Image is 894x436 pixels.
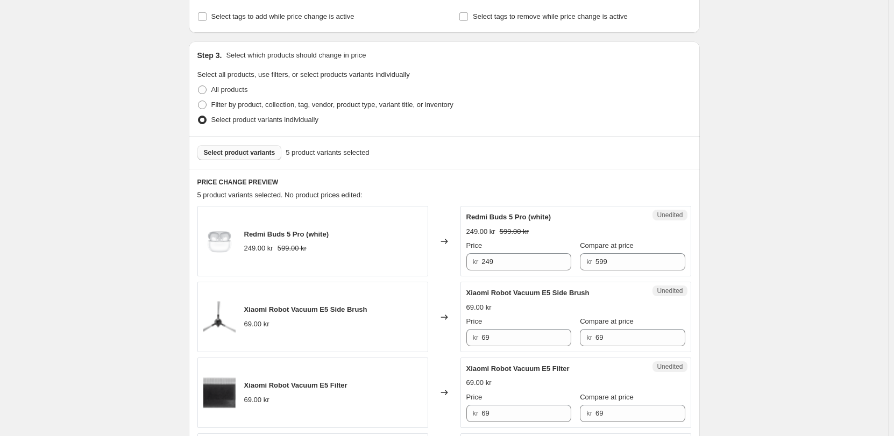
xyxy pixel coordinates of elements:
img: 53050-Transparentbackground_80x.png [203,376,236,409]
span: Compare at price [580,317,634,325]
span: Unedited [657,211,683,219]
span: Redmi Buds 5 Pro (white) [244,230,329,238]
div: 249.00 kr [244,243,273,254]
div: 69.00 kr [466,302,492,313]
img: 53049-Transparentbackground_80x.png [203,301,236,333]
span: Redmi Buds 5 Pro (white) [466,213,551,221]
span: Price [466,241,483,249]
span: All products [211,85,248,94]
span: Unedited [657,362,683,371]
span: Xiaomi Robot Vacuum E5 Side Brush [466,289,590,297]
strike: 599.00 kr [278,243,307,254]
img: N76-white-frontopen-withcase_80x.png [203,225,236,258]
span: Compare at price [580,241,634,249]
span: Xiaomi Robot Vacuum E5 Filter [244,381,347,389]
div: 69.00 kr [466,377,492,388]
span: 5 product variants selected [286,147,369,158]
span: Price [466,317,483,325]
span: Xiaomi Robot Vacuum E5 Filter [466,364,570,373]
span: 5 product variants selected. No product prices edited: [197,191,363,199]
span: kr [473,409,479,417]
span: Select all products, use filters, or select products variants individually [197,70,410,78]
span: kr [586,333,592,341]
span: Filter by product, collection, tag, vendor, product type, variant title, or inventory [211,101,453,109]
button: Select product variants [197,145,282,160]
span: Select product variants individually [211,116,318,124]
div: 249.00 kr [466,226,495,237]
div: 69.00 kr [244,395,269,405]
span: Xiaomi Robot Vacuum E5 Side Brush [244,305,367,313]
span: Unedited [657,287,683,295]
h6: PRICE CHANGE PREVIEW [197,178,691,187]
span: Select tags to add while price change is active [211,12,354,20]
p: Select which products should change in price [226,50,366,61]
span: kr [473,333,479,341]
div: 69.00 kr [244,319,269,330]
h2: Step 3. [197,50,222,61]
span: kr [473,258,479,266]
strike: 599.00 kr [500,226,529,237]
span: Compare at price [580,393,634,401]
span: kr [586,409,592,417]
span: kr [586,258,592,266]
span: Select tags to remove while price change is active [473,12,628,20]
span: Price [466,393,483,401]
span: Select product variants [204,148,275,157]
